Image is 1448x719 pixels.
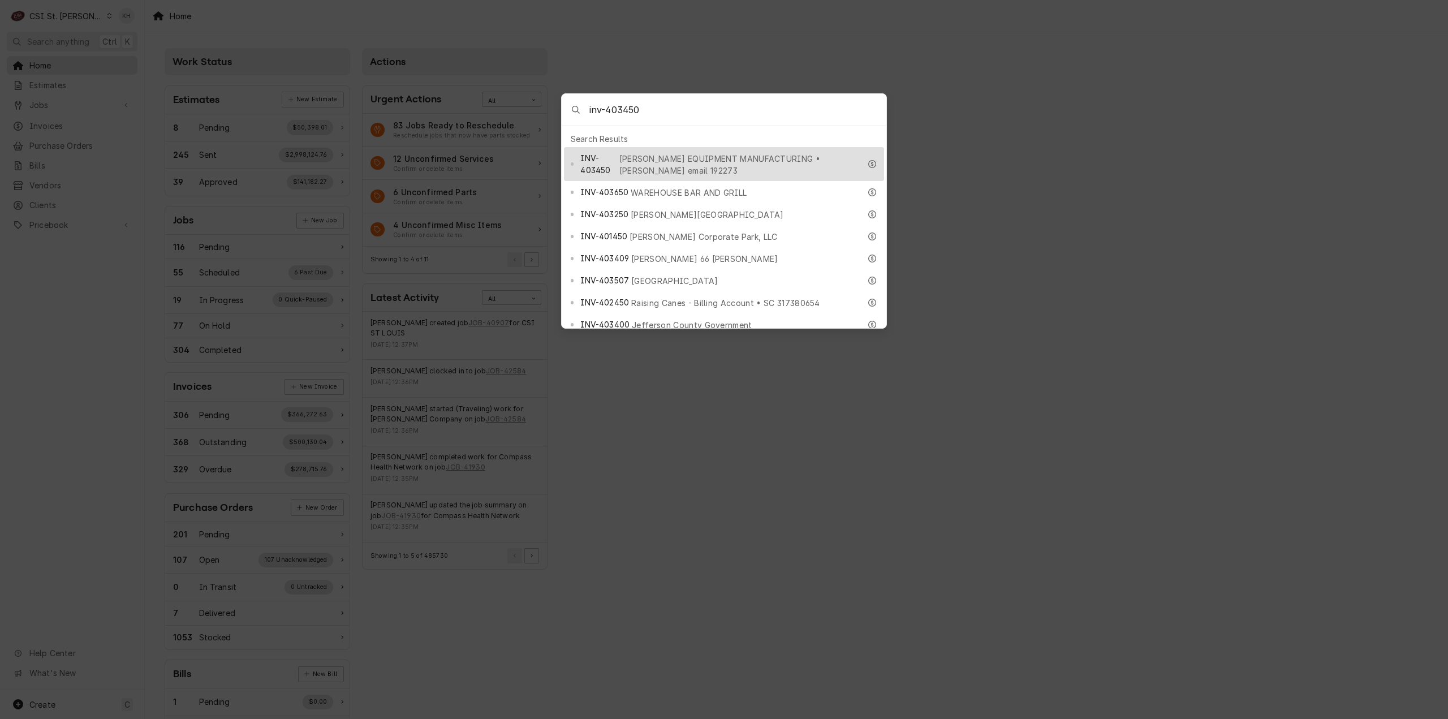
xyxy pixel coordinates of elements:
[631,275,718,287] span: [GEOGRAPHIC_DATA]
[580,152,617,176] span: INV-403450
[580,230,627,242] span: INV-401450
[619,153,860,176] span: [PERSON_NAME] EQUIPMENT MANUFACTURING • [PERSON_NAME] email 192273
[631,297,820,309] span: Raising Canes - Billing Account • SC 317380654
[580,252,629,264] span: INV-403409
[580,208,628,220] span: INV-403250
[632,319,752,331] span: Jefferson County Government
[561,93,887,329] div: Global Command Menu
[564,131,884,147] div: Search Results
[580,274,629,286] span: INV-403507
[631,209,784,221] span: [PERSON_NAME][GEOGRAPHIC_DATA]
[589,94,886,126] input: Search anything
[630,231,778,243] span: [PERSON_NAME] Corporate Park, LLC
[631,187,747,199] span: WAREHOUSE BAR AND GRILL
[580,186,628,198] span: INV-403650
[580,296,629,308] span: INV-402450
[580,318,630,330] span: INV-403400
[631,253,778,265] span: [PERSON_NAME] 66 [PERSON_NAME]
